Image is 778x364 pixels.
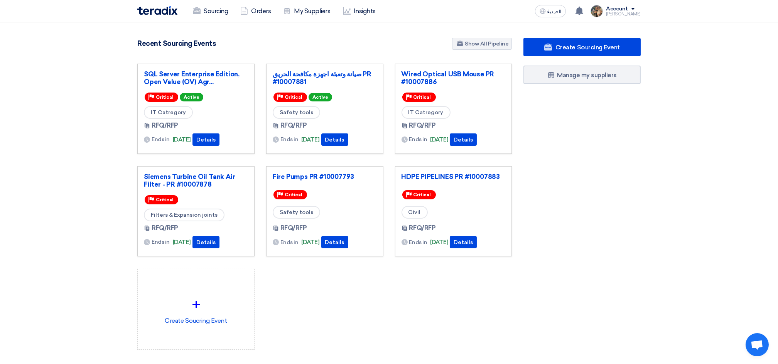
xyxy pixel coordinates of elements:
[321,133,348,146] button: Details
[285,192,302,197] span: Critical
[137,6,177,15] img: Teradix logo
[144,173,248,188] a: Siemens Turbine Oil Tank Air Filter - PR #10007878
[234,3,277,20] a: Orders
[156,94,174,100] span: Critical
[277,3,336,20] a: My Suppliers
[301,135,319,144] span: [DATE]
[144,106,193,119] span: IT Catregory
[301,238,319,247] span: [DATE]
[152,238,170,246] span: Ends in
[409,121,436,130] span: RFQ/RFP
[430,238,448,247] span: [DATE]
[591,5,603,17] img: file_1710751448746.jpg
[173,238,191,247] span: [DATE]
[192,236,219,248] button: Details
[152,135,170,143] span: Ends in
[187,3,234,20] a: Sourcing
[409,224,436,233] span: RFQ/RFP
[450,133,477,146] button: Details
[137,39,216,48] h4: Recent Sourcing Events
[413,192,431,197] span: Critical
[402,206,428,219] span: Civil
[273,106,320,119] span: Safety tools
[280,238,299,246] span: Ends in
[152,121,178,130] span: RFQ/RFP
[280,135,299,143] span: Ends in
[173,135,191,144] span: [DATE]
[152,224,178,233] span: RFQ/RFP
[180,93,203,101] span: Active
[409,238,427,246] span: Ends in
[555,44,620,51] span: Create Sourcing Event
[547,9,561,14] span: العربية
[337,3,382,20] a: Insights
[606,6,628,12] div: Account
[156,197,174,202] span: Critical
[535,5,566,17] button: العربية
[523,66,641,84] a: Manage my suppliers
[144,70,248,86] a: SQL Server Enterprise Edition, Open Value (OV) Agr...
[280,224,307,233] span: RFQ/RFP
[450,236,477,248] button: Details
[409,135,427,143] span: Ends in
[280,121,307,130] span: RFQ/RFP
[192,133,219,146] button: Details
[144,275,248,343] div: Create Soucring Event
[430,135,448,144] span: [DATE]
[144,209,224,221] span: Filters & Expansion joints
[285,94,302,100] span: Critical
[606,12,641,16] div: [PERSON_NAME]
[144,293,248,316] div: +
[402,106,451,119] span: IT Catregory
[452,38,512,50] a: Show All Pipeline
[746,333,769,356] div: Open chat
[402,173,506,180] a: HDPE PIPELINES PR #10007883
[413,94,431,100] span: Critical
[273,206,320,219] span: Safety tools
[273,70,377,86] a: صيانة وتعبئة اجهزة مكافحة الحريق PR #10007881
[402,70,506,86] a: Wired Optical USB Mouse PR #10007886
[273,173,377,180] a: Fire Pumps PR #10007793
[309,93,332,101] span: Active
[321,236,348,248] button: Details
